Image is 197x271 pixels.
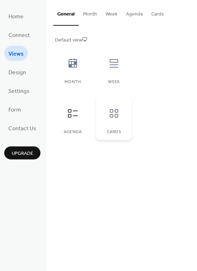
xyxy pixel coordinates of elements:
a: Settings [4,83,34,98]
a: Home [4,8,28,24]
span: Connect [8,30,30,41]
span: Design [8,67,26,78]
span: Contact Us [8,123,36,134]
span: Home [8,11,24,22]
span: Upgrade [12,150,33,157]
div: Cards [103,130,125,134]
div: Agenda [62,130,83,134]
div: Week [103,80,125,84]
div: Default view [55,37,187,44]
a: Contact Us [4,120,40,135]
a: Form [4,102,25,117]
a: Connect [4,27,34,42]
button: Upgrade [4,146,40,159]
div: Month [62,80,83,84]
span: Views [8,49,24,59]
a: Views [4,46,28,61]
span: Form [8,105,21,115]
span: Settings [8,86,30,97]
a: Design [4,64,30,80]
